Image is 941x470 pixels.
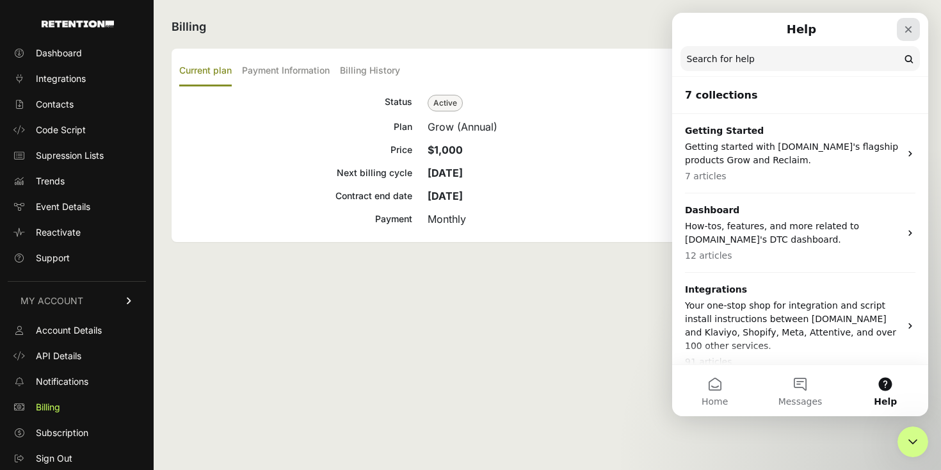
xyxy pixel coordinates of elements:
a: Sign Out [8,448,146,469]
label: Current plan [179,56,232,86]
span: Notifications [36,375,88,388]
span: Contacts [36,98,74,111]
h2: Billing [172,18,917,36]
a: Reactivate [8,222,146,243]
a: Supression Lists [8,145,146,166]
a: Subscription [8,423,146,443]
span: Subscription [36,426,88,439]
span: Dashboard [36,47,82,60]
a: Billing [8,397,146,417]
strong: $1,000 [428,143,463,156]
a: API Details [8,346,146,366]
span: Reactivate [36,226,81,239]
span: Sign Out [36,452,72,465]
div: Monthly [428,211,909,227]
a: Dashboard [8,43,146,63]
span: Code Script [36,124,86,136]
span: Account Details [36,324,102,337]
div: Plan [179,119,412,134]
a: Trends [8,171,146,191]
span: Trends [36,175,65,188]
a: Support [8,248,146,268]
a: Integrations [8,69,146,89]
iframe: Intercom live chat [672,13,928,416]
label: Billing History [340,56,400,86]
span: Billing [36,401,60,414]
iframe: Intercom live chat [897,426,928,457]
a: Event Details [8,197,146,217]
div: Contract end date [179,188,412,204]
div: Payment [179,211,412,227]
label: Payment Information [242,56,330,86]
span: MY ACCOUNT [20,295,83,307]
a: MY ACCOUNT [8,281,146,320]
span: Integrations [36,72,86,85]
div: Next billing cycle [179,165,412,181]
strong: [DATE] [428,166,463,179]
span: API Details [36,350,81,362]
a: Code Script [8,120,146,140]
span: Active [428,95,463,111]
img: Retention.com [42,20,114,28]
div: Price [179,142,412,158]
a: Account Details [8,320,146,341]
span: Event Details [36,200,90,213]
strong: [DATE] [428,190,463,202]
div: Grow (Annual) [428,119,909,134]
a: Notifications [8,371,146,392]
span: Supression Lists [36,149,104,162]
span: Support [36,252,70,264]
div: Status [179,94,412,111]
a: Contacts [8,94,146,115]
